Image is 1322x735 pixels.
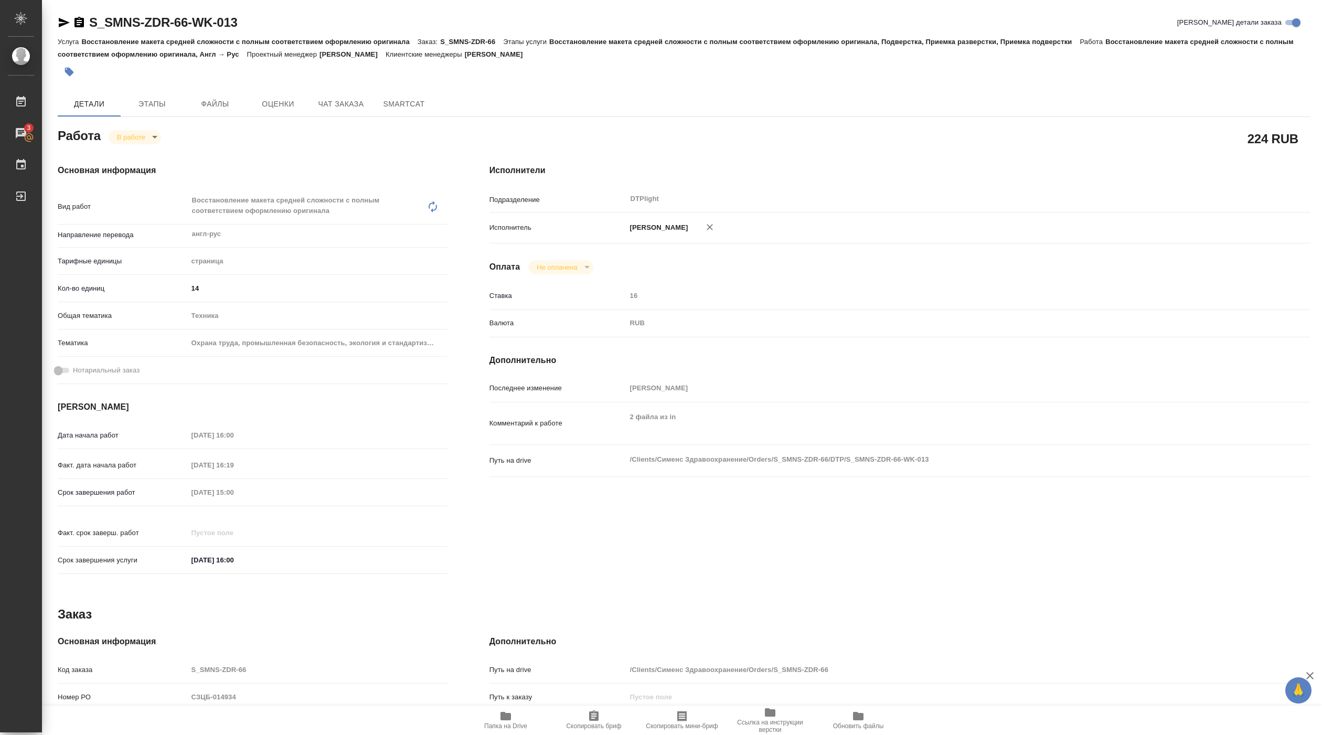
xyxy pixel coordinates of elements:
div: В работе [528,260,593,274]
p: Проектный менеджер [247,50,319,58]
input: Пустое поле [188,485,280,500]
h4: Дополнительно [489,354,1310,367]
input: Пустое поле [626,689,1242,705]
p: Срок завершения услуги [58,555,188,566]
span: [PERSON_NAME] детали заказа [1177,17,1282,28]
p: Путь к заказу [489,692,626,702]
input: Пустое поле [188,662,447,677]
span: Ссылка на инструкции верстки [732,719,808,733]
h4: Основная информация [58,164,447,177]
h4: Оплата [489,261,520,273]
h4: [PERSON_NAME] [58,401,447,413]
p: Срок завершения работ [58,487,188,498]
p: Номер РО [58,692,188,702]
span: Файлы [190,98,240,111]
button: Удалить исполнителя [698,216,721,239]
p: Ставка [489,291,626,301]
p: Общая тематика [58,311,188,321]
span: Детали [64,98,114,111]
span: Оценки [253,98,303,111]
input: ✎ Введи что-нибудь [188,281,447,296]
textarea: /Clients/Сименс Здравоохранение/Orders/S_SMNS-ZDR-66/DTP/S_SMNS-ZDR-66-WK-013 [626,451,1242,468]
p: Тарифные единицы [58,256,188,267]
div: Охрана труда, промышленная безопасность, экология и стандартизация [188,334,447,352]
p: Клиентские менеджеры [386,50,465,58]
span: 3 [20,123,37,133]
p: Путь на drive [489,665,626,675]
p: S_SMNS-ZDR-66 [440,38,503,46]
input: Пустое поле [188,525,280,540]
input: Пустое поле [626,288,1242,303]
input: ✎ Введи что-нибудь [188,552,280,568]
p: Услуга [58,38,81,46]
h4: Основная информация [58,635,447,648]
button: Скопировать ссылку для ЯМессенджера [58,16,70,29]
p: Восстановление макета средней сложности с полным соответствием оформлению оригинала, Подверстка, ... [549,38,1080,46]
p: Этапы услуги [503,38,549,46]
p: Кол-во единиц [58,283,188,294]
p: Валюта [489,318,626,328]
h4: Дополнительно [489,635,1310,648]
div: Техника [188,307,447,325]
p: Дата начала работ [58,430,188,441]
a: 3 [3,120,39,146]
p: Факт. дата начала работ [58,460,188,471]
input: Пустое поле [626,380,1242,396]
input: Пустое поле [188,457,280,473]
p: Работа [1080,38,1106,46]
button: Скопировать ссылку [73,16,86,29]
h2: Заказ [58,606,92,623]
p: Подразделение [489,195,626,205]
span: SmartCat [379,98,429,111]
input: Пустое поле [188,689,447,705]
button: Папка на Drive [462,706,550,735]
span: Обновить файлы [833,722,884,730]
p: Восстановление макета средней сложности с полным соответствием оформлению оригинала [81,38,417,46]
button: Обновить файлы [814,706,902,735]
input: Пустое поле [188,428,280,443]
button: 🙏 [1285,677,1312,704]
button: Скопировать бриф [550,706,638,735]
button: Не оплачена [534,263,580,272]
p: Код заказа [58,665,188,675]
div: RUB [626,314,1242,332]
span: Этапы [127,98,177,111]
span: Папка на Drive [484,722,527,730]
input: Пустое поле [626,662,1242,677]
p: Тематика [58,338,188,348]
button: Ссылка на инструкции верстки [726,706,814,735]
span: Нотариальный заказ [73,365,140,376]
p: Путь на drive [489,455,626,466]
div: В работе [109,130,161,144]
p: Последнее изменение [489,383,626,393]
button: Добавить тэг [58,60,81,83]
p: Вид работ [58,201,188,212]
p: Направление перевода [58,230,188,240]
span: Скопировать бриф [566,722,621,730]
button: Скопировать мини-бриф [638,706,726,735]
h2: Работа [58,125,101,144]
a: S_SMNS-ZDR-66-WK-013 [89,15,238,29]
p: [PERSON_NAME] [319,50,386,58]
p: [PERSON_NAME] [465,50,531,58]
div: страница [188,252,447,270]
p: Факт. срок заверш. работ [58,528,188,538]
span: Чат заказа [316,98,366,111]
p: Исполнитель [489,222,626,233]
button: В работе [114,133,148,142]
h4: Исполнители [489,164,1310,177]
p: [PERSON_NAME] [626,222,688,233]
h2: 224 RUB [1248,130,1298,147]
span: Скопировать мини-бриф [646,722,718,730]
p: Заказ: [418,38,440,46]
span: 🙏 [1289,679,1307,701]
textarea: 2 файла из in [626,408,1242,436]
p: Комментарий к работе [489,418,626,429]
